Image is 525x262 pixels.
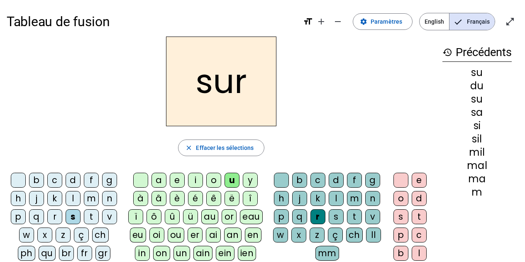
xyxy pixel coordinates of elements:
[442,108,512,118] div: sa
[240,209,263,224] div: eau
[133,191,148,206] div: à
[147,209,161,224] div: ô
[291,228,306,242] div: x
[151,191,166,206] div: â
[442,68,512,78] div: su
[420,13,449,30] span: English
[393,209,408,224] div: s
[193,246,213,261] div: ain
[47,191,62,206] div: k
[330,13,346,30] button: Diminuer la taille de la police
[29,173,44,188] div: b
[316,17,326,27] mat-icon: add
[188,173,203,188] div: i
[188,228,203,242] div: er
[303,17,313,27] mat-icon: format_size
[442,121,512,131] div: si
[442,161,512,171] div: mal
[29,209,44,224] div: q
[292,209,307,224] div: q
[29,191,44,206] div: j
[292,191,307,206] div: j
[206,228,221,242] div: ai
[225,191,239,206] div: ë
[166,37,276,126] h2: sur
[274,191,289,206] div: h
[243,173,258,188] div: y
[365,209,380,224] div: v
[310,209,325,224] div: r
[412,246,427,261] div: l
[135,246,150,261] div: in
[238,246,256,261] div: ien
[102,209,117,224] div: v
[329,173,344,188] div: d
[412,191,427,206] div: d
[56,228,71,242] div: z
[128,209,143,224] div: ï
[360,18,367,25] mat-icon: settings
[353,13,413,30] button: Paramètres
[347,209,362,224] div: t
[84,173,99,188] div: f
[11,191,26,206] div: h
[7,8,296,35] h1: Tableau de fusion
[329,191,344,206] div: l
[419,13,495,30] mat-button-toggle-group: Language selection
[310,191,325,206] div: k
[222,209,237,224] div: or
[393,228,408,242] div: p
[92,228,109,242] div: ch
[183,209,198,224] div: ü
[173,246,190,261] div: un
[47,209,62,224] div: r
[412,228,427,242] div: c
[442,147,512,157] div: mil
[333,17,343,27] mat-icon: remove
[149,228,164,242] div: oi
[84,209,99,224] div: t
[206,191,221,206] div: ê
[442,43,512,62] h3: Précédents
[442,81,512,91] div: du
[442,174,512,184] div: ma
[273,228,288,242] div: w
[328,228,343,242] div: ç
[365,173,380,188] div: g
[196,143,254,153] span: Effacer les sélections
[393,191,408,206] div: o
[102,191,117,206] div: n
[243,191,258,206] div: î
[315,246,339,261] div: mm
[102,173,117,188] div: g
[178,140,264,156] button: Effacer les sélections
[313,13,330,30] button: Augmenter la taille de la police
[74,228,89,242] div: ç
[310,228,325,242] div: z
[18,246,35,261] div: ph
[66,191,81,206] div: l
[371,17,402,27] span: Paramètres
[11,209,26,224] div: p
[37,228,52,242] div: x
[19,228,34,242] div: w
[185,144,193,152] mat-icon: close
[412,209,427,224] div: t
[39,246,56,261] div: qu
[442,134,512,144] div: sil
[168,228,184,242] div: ou
[393,246,408,261] div: b
[153,246,170,261] div: on
[310,173,325,188] div: c
[170,173,185,188] div: e
[347,191,362,206] div: m
[151,173,166,188] div: a
[130,228,146,242] div: eu
[449,13,495,30] span: Français
[59,246,74,261] div: br
[245,228,261,242] div: en
[84,191,99,206] div: m
[47,173,62,188] div: c
[505,17,515,27] mat-icon: open_in_full
[216,246,234,261] div: ein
